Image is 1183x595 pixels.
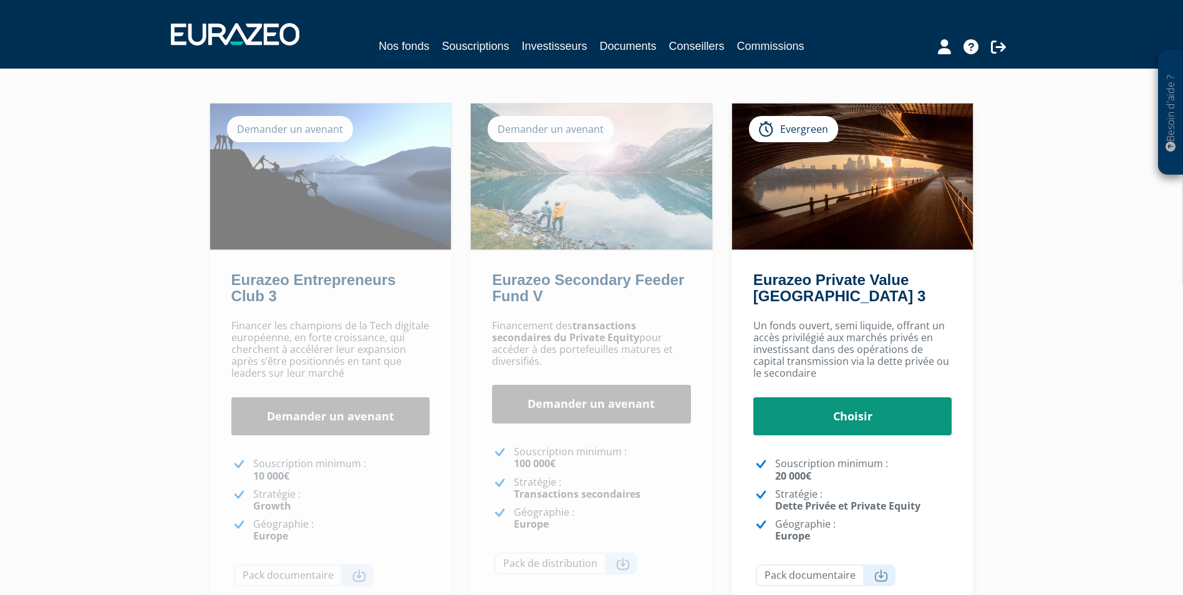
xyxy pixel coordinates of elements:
p: Financer les champions de la Tech digitale européenne, en forte croissance, qui cherchent à accél... [231,320,430,380]
a: Eurazeo Secondary Feeder Fund V [492,271,684,304]
p: Géographie : [514,506,691,530]
p: Besoin d'aide ? [1164,57,1178,169]
a: Eurazeo Private Value [GEOGRAPHIC_DATA] 3 [753,271,925,304]
strong: Growth [253,499,291,513]
a: Demander un avenant [492,385,691,423]
a: Choisir [753,397,952,436]
p: Stratégie : [775,488,952,512]
p: Géographie : [775,518,952,542]
p: Un fonds ouvert, semi liquide, offrant un accès privilégié aux marchés privés en investissant dan... [753,320,952,380]
a: Nos fonds [379,37,429,57]
strong: Transactions secondaires [514,487,640,501]
div: Demander un avenant [227,116,353,142]
a: Pack documentaire [234,564,374,586]
div: Evergreen [749,116,838,142]
a: Conseillers [669,37,725,55]
strong: 100 000€ [514,457,556,470]
p: Stratégie : [253,488,430,512]
strong: 20 000€ [775,469,811,483]
a: Eurazeo Entrepreneurs Club 3 [231,271,396,304]
a: Souscriptions [442,37,509,55]
img: Eurazeo Private Value Europe 3 [732,104,973,249]
a: Demander un avenant [231,397,430,436]
strong: Europe [775,529,810,543]
a: Pack de distribution [495,553,637,574]
a: Documents [600,37,657,55]
strong: transactions secondaires du Private Equity [492,319,639,344]
strong: Europe [253,529,288,543]
a: Investisseurs [521,37,587,55]
p: Souscription minimum : [514,446,691,470]
strong: 10 000€ [253,469,289,483]
p: Souscription minimum : [253,458,430,481]
a: Pack documentaire [756,564,896,586]
p: Stratégie : [514,476,691,500]
img: Eurazeo Secondary Feeder Fund V [471,104,712,249]
strong: Dette Privée et Private Equity [775,499,920,513]
strong: Europe [514,517,549,531]
p: Financement des pour accéder à des portefeuilles matures et diversifiés. [492,320,691,368]
a: Commissions [737,37,804,55]
p: Géographie : [253,518,430,542]
img: Eurazeo Entrepreneurs Club 3 [210,104,451,249]
p: Souscription minimum : [775,458,952,481]
div: Demander un avenant [488,116,614,142]
img: 1732889491-logotype_eurazeo_blanc_rvb.png [171,23,299,46]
